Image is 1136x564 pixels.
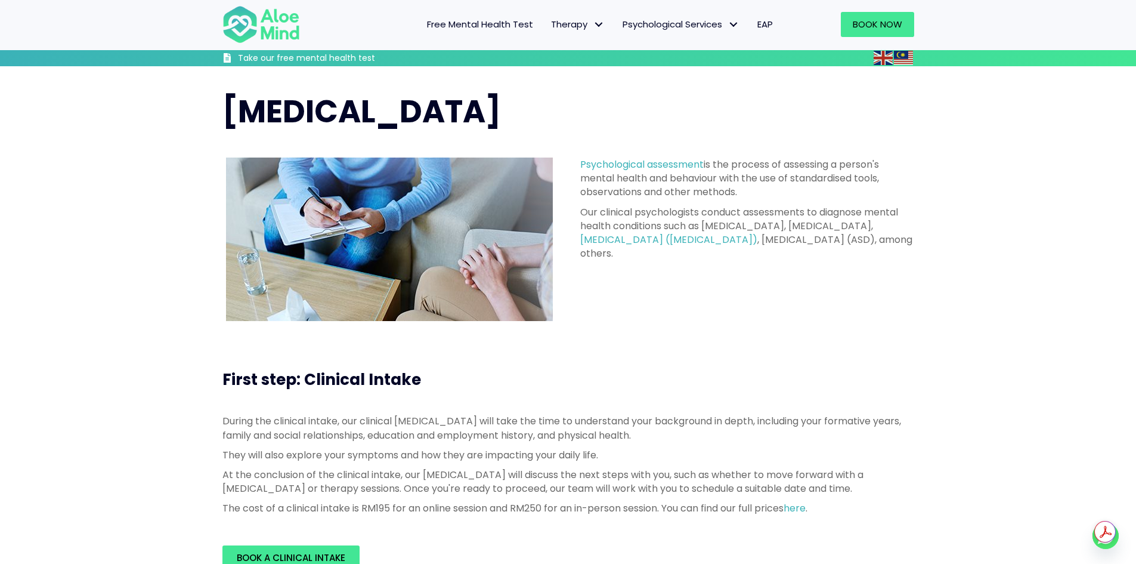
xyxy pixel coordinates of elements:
[222,448,914,462] p: They will also explore your symptoms and how they are impacting your daily life.
[222,369,421,390] span: First step: Clinical Intake
[222,501,914,515] p: The cost of a clinical intake is RM195 for an online session and RM250 for an in-person session. ...
[853,18,902,30] span: Book Now
[623,18,739,30] span: Psychological Services
[237,551,345,564] span: Book a Clinical Intake
[222,90,501,133] span: [MEDICAL_DATA]
[418,12,542,37] a: Free Mental Health Test
[238,53,439,64] h3: Take our free mental health test
[551,18,605,30] span: Therapy
[590,16,608,33] span: Therapy: submenu
[315,12,782,37] nav: Menu
[894,51,914,64] a: Malay
[580,205,914,261] p: Our clinical psychologists conduct assessments to diagnose mental health conditions such as [MEDI...
[614,12,748,37] a: Psychological ServicesPsychological Services: submenu
[222,5,300,44] img: Aloe mind Logo
[784,501,806,515] a: here
[542,12,614,37] a: TherapyTherapy: submenu
[222,468,914,495] p: At the conclusion of the clinical intake, our [MEDICAL_DATA] will discuss the next steps with you...
[226,158,553,321] img: psychological assessment
[757,18,773,30] span: EAP
[894,51,913,65] img: ms
[222,53,439,66] a: Take our free mental health test
[841,12,914,37] a: Book Now
[874,51,894,64] a: English
[1092,523,1119,549] a: Whatsapp
[222,414,914,442] p: During the clinical intake, our clinical [MEDICAL_DATA] will take the time to understand your bac...
[580,158,914,199] p: is the process of assessing a person's mental health and behaviour with the use of standardised t...
[748,12,782,37] a: EAP
[580,233,757,246] a: [MEDICAL_DATA] ([MEDICAL_DATA])
[725,16,742,33] span: Psychological Services: submenu
[427,18,533,30] span: Free Mental Health Test
[874,51,893,65] img: en
[580,158,704,171] a: Psychological assessment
